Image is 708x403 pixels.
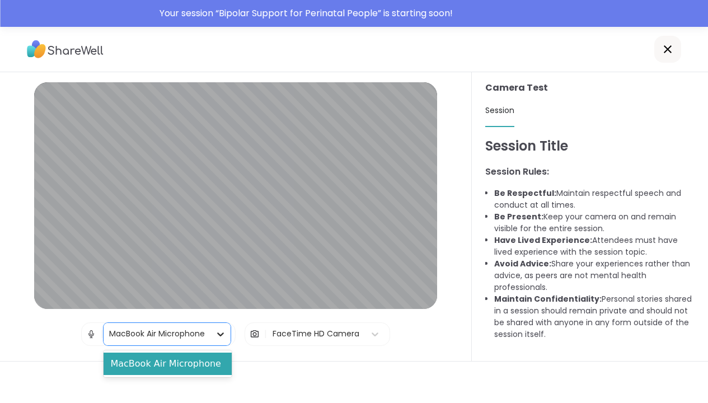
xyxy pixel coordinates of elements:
img: Camera [250,323,260,345]
li: Personal stories shared in a session should remain private and should not be shared with anyone i... [494,293,695,340]
div: FaceTime HD Camera [273,328,359,340]
li: Keep your camera on and remain visible for the entire session. [494,211,695,235]
li: Share your experiences rather than advice, as peers are not mental health professionals. [494,258,695,293]
div: MacBook Air Microphone [109,328,205,340]
b: Be Respectful: [494,188,556,199]
li: Attendees must have lived experience with the session topic. [494,235,695,258]
h3: Session Rules: [485,165,695,179]
button: Test speaker and microphone [173,355,298,378]
div: MacBook Air Microphone [104,353,232,375]
img: Microphone [86,323,96,345]
span: | [101,323,104,345]
h1: Session Title [485,136,695,156]
span: Session [485,105,514,116]
b: Have Lived Experience: [494,235,592,246]
div: Your session “ Bipolar Support for Perinatal People ” is starting soon! [160,7,701,20]
h3: Camera Test [485,81,695,95]
b: Maintain Confidentiality: [494,293,602,304]
b: Be Present: [494,211,543,222]
b: Avoid Advice: [494,258,551,269]
img: ShareWell Logo [27,36,104,62]
span: | [264,323,267,345]
li: Maintain respectful speech and conduct at all times. [494,188,695,211]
